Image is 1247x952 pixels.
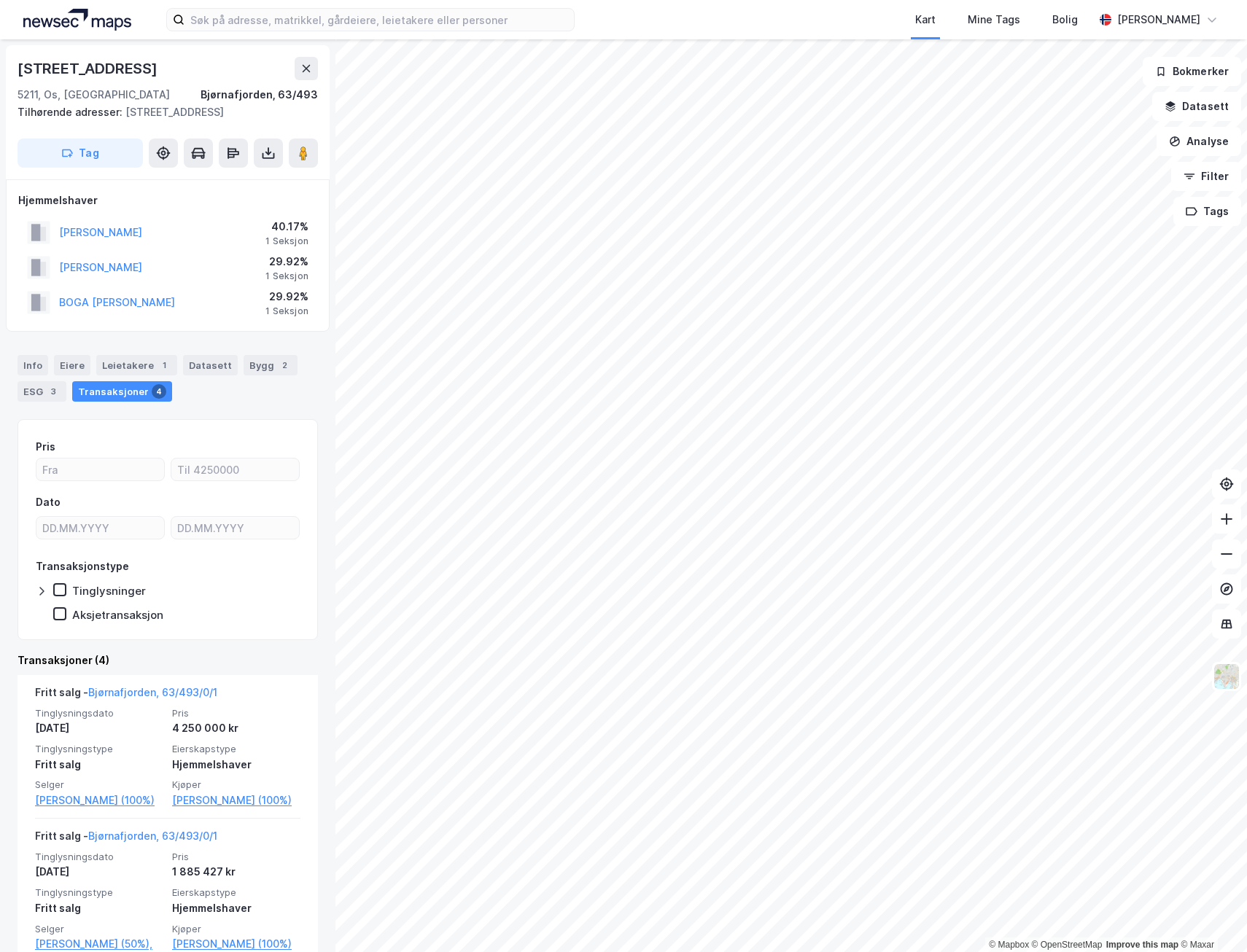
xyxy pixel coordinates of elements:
span: Eierskapstype [172,743,300,755]
a: Bjørnafjorden, 63/493/0/1 [88,830,217,842]
div: 1 Seksjon [265,270,308,282]
div: Aksjetransaksjon [72,608,163,622]
div: Bolig [1052,11,1078,28]
iframe: Chat Widget [1174,882,1247,952]
button: Analyse [1157,127,1241,156]
div: 4 [152,384,166,399]
div: 29.92% [265,253,308,270]
span: Tilhørende adresser: [18,106,125,118]
div: Mine Tags [968,11,1020,28]
div: 1 [157,358,171,372]
span: Kjøper [172,779,300,791]
div: 1 885 427 kr [172,863,300,881]
div: Kart [915,11,936,28]
span: Selger [35,779,163,791]
div: ESG [18,381,66,402]
div: [STREET_ADDRESS] [18,104,306,121]
input: Fra [36,459,164,480]
div: Bygg [244,355,298,375]
div: [PERSON_NAME] [1117,11,1200,28]
div: 5211, Os, [GEOGRAPHIC_DATA] [18,86,170,104]
button: Tag [18,138,143,168]
div: Kontrollprogram for chat [1174,882,1247,952]
div: Eiere [54,355,90,375]
span: Pris [172,707,300,719]
span: Tinglysningstype [35,743,163,755]
span: Tinglysningsdato [35,851,163,863]
div: [DATE] [35,863,163,881]
img: logo.a4113a55bc3d86da70a041830d287a7e.svg [23,9,131,31]
span: Tinglysningstype [35,886,163,899]
div: Hjemmelshaver [18,192,317,209]
div: 3 [46,384,61,399]
div: 2 [277,358,292,372]
div: Pris [36,438,55,456]
a: [PERSON_NAME] (100%) [172,792,300,809]
img: Z [1213,663,1240,690]
div: Fritt salg - [35,827,217,851]
span: Selger [35,923,163,935]
div: 1 Seksjon [265,235,308,247]
div: 40.17% [265,218,308,235]
div: Fritt salg [35,900,163,917]
div: Transaksjonstype [36,558,129,575]
div: Datasett [183,355,238,375]
a: Improve this map [1106,940,1178,950]
div: Tinglysninger [72,584,146,598]
span: Eierskapstype [172,886,300,899]
div: Hjemmelshaver [172,900,300,917]
div: Transaksjoner [72,381,172,402]
button: Bokmerker [1143,57,1241,86]
div: Bjørnafjorden, 63/493 [201,86,318,104]
div: Transaksjoner (4) [18,652,318,669]
div: [STREET_ADDRESS] [18,57,160,80]
input: Søk på adresse, matrikkel, gårdeiere, leietakere eller personer [184,9,574,31]
div: 4 250 000 kr [172,719,300,737]
a: [PERSON_NAME] (100%) [35,792,163,809]
span: Tinglysningsdato [35,707,163,719]
div: 29.92% [265,288,308,305]
input: DD.MM.YYYY [36,517,164,539]
div: [DATE] [35,719,163,737]
div: Fritt salg - [35,684,217,707]
div: Info [18,355,48,375]
div: Leietakere [96,355,177,375]
button: Tags [1173,197,1241,226]
button: Filter [1171,162,1241,191]
div: Dato [36,493,61,511]
a: Mapbox [989,940,1029,950]
input: Til 4250000 [171,459,299,480]
input: DD.MM.YYYY [171,517,299,539]
span: Pris [172,851,300,863]
span: Kjøper [172,923,300,935]
div: Hjemmelshaver [172,756,300,773]
a: OpenStreetMap [1032,940,1103,950]
button: Datasett [1152,92,1241,121]
a: Bjørnafjorden, 63/493/0/1 [88,686,217,698]
div: 1 Seksjon [265,305,308,317]
div: Fritt salg [35,756,163,773]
